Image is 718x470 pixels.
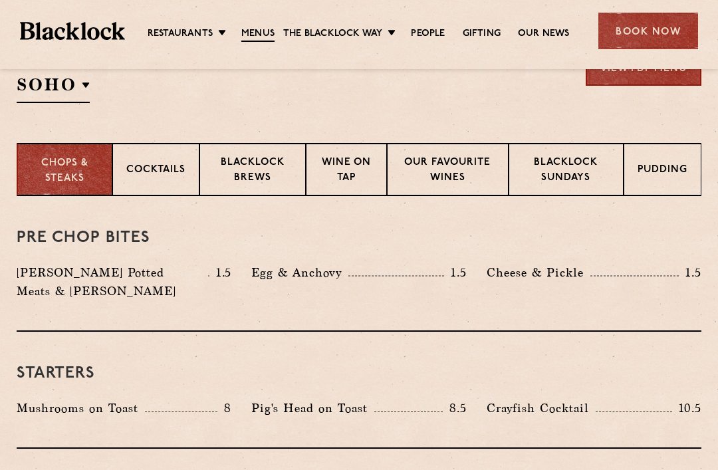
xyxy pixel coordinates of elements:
[126,163,185,179] p: Cocktails
[283,27,382,41] a: The Blacklock Way
[17,73,90,103] h2: SOHO
[523,156,610,187] p: Blacklock Sundays
[17,399,145,417] p: Mushrooms on Toast
[251,263,348,282] p: Egg & Anchovy
[443,400,467,417] p: 8.5
[638,163,687,179] p: Pudding
[17,229,701,247] h3: Pre Chop Bites
[679,264,701,281] p: 1.5
[444,264,467,281] p: 1.5
[320,156,373,187] p: Wine on Tap
[251,399,374,417] p: Pig's Head on Toast
[487,399,596,417] p: Crayfish Cocktail
[487,263,590,282] p: Cheese & Pickle
[217,400,231,417] p: 8
[20,22,125,40] img: BL_Textured_Logo-footer-cropped.svg
[17,365,701,382] h3: Starters
[31,156,98,186] p: Chops & Steaks
[518,27,570,41] a: Our News
[241,27,275,42] a: Menus
[411,27,445,41] a: People
[209,264,232,281] p: 1.5
[17,263,208,300] p: [PERSON_NAME] Potted Meats & [PERSON_NAME]
[672,400,701,417] p: 10.5
[463,27,501,41] a: Gifting
[401,156,495,187] p: Our favourite wines
[213,156,292,187] p: Blacklock Brews
[148,27,213,41] a: Restaurants
[598,13,698,49] div: Book Now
